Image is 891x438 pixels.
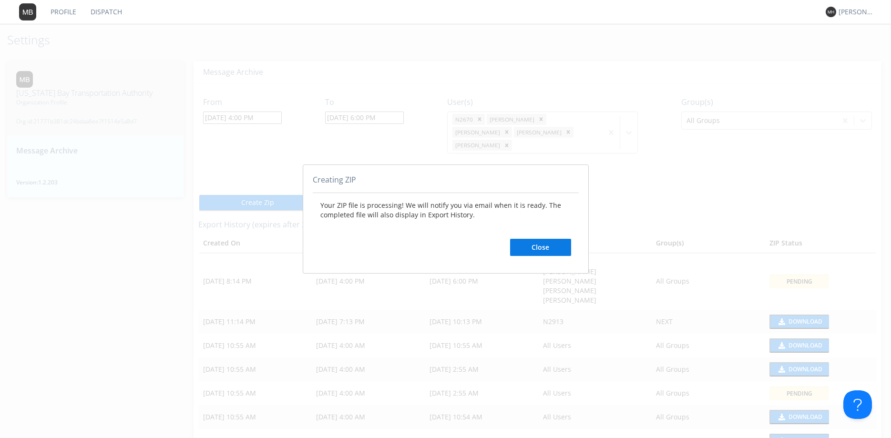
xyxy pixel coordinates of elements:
[19,3,36,20] img: 373638.png
[313,174,579,194] div: Creating ZIP
[510,239,571,256] button: Close
[313,193,579,264] div: Your ZIP file is processing! We will notify you via email when it is ready. The completed file wi...
[839,7,874,17] div: [PERSON_NAME]
[303,164,589,274] div: abcd
[826,7,836,17] img: 373638.png
[843,390,872,419] iframe: Toggle Customer Support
